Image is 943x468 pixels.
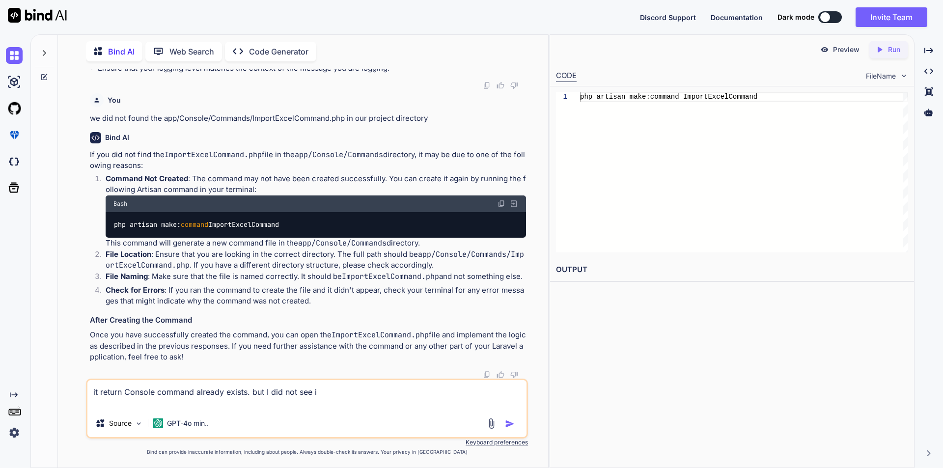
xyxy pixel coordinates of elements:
[550,258,914,281] h2: OUTPUT
[106,249,151,259] strong: File Location
[113,220,280,230] code: php artisan make: ImportExcelCommand
[833,45,860,55] p: Preview
[6,47,23,64] img: chat
[109,418,132,428] p: Source
[342,272,439,281] code: ImportExcelCommand.php
[105,133,129,142] h6: Bind AI
[866,71,896,81] span: FileName
[90,315,526,326] h3: After Creating the Command
[640,13,696,22] span: Discord Support
[113,200,127,208] span: Bash
[165,150,262,160] code: ImportExcelCommand.php
[86,448,528,456] p: Bind can provide inaccurate information, including about people. Always double-check its answers....
[153,418,163,428] img: GPT-4o mini
[777,12,814,22] span: Dark mode
[108,95,121,105] h6: You
[106,285,165,295] strong: Check for Errors
[106,285,526,307] p: : If you ran the command to create the file and it didn't appear, check your terminal for any err...
[106,271,526,282] p: : Make sure that the file is named correctly. It should be and not something else.
[497,82,504,89] img: like
[106,174,188,183] strong: Command Not Created
[295,150,383,160] code: app/Console/Commands
[510,371,518,379] img: dislike
[6,424,23,441] img: settings
[181,220,208,229] span: command
[510,82,518,89] img: dislike
[498,200,505,208] img: copy
[8,8,67,23] img: Bind AI
[711,13,763,22] span: Documentation
[505,419,515,429] img: icon
[167,418,209,428] p: GPT-4o min..
[820,45,829,54] img: preview
[87,380,527,410] textarea: it return Console command already exists. but I did not see i
[169,46,214,57] p: Web Search
[556,70,577,82] div: CODE
[483,82,491,89] img: copy
[711,12,763,23] button: Documentation
[856,7,927,27] button: Invite Team
[106,238,526,249] p: This command will generate a new command file in the directory.
[135,419,143,428] img: Pick Models
[556,92,567,102] div: 1
[108,46,135,57] p: Bind AI
[90,330,526,363] p: Once you have successfully created the command, you can open the file and implement the logic as ...
[580,93,757,101] span: php artisan make:command ImportExcelCommand
[483,371,491,379] img: copy
[332,330,429,340] code: ImportExcelCommand.php
[6,153,23,170] img: darkCloudIdeIcon
[640,12,696,23] button: Discord Support
[6,100,23,117] img: githubLight
[298,238,387,248] code: app/Console/Commands
[90,113,526,124] p: we did not found the app/Console/Commands/ImportExcelCommand.php in our project directory
[509,199,518,208] img: Open in Browser
[249,46,308,57] p: Code Generator
[86,439,528,446] p: Keyboard preferences
[888,45,900,55] p: Run
[106,272,148,281] strong: File Naming
[486,418,497,429] img: attachment
[106,249,526,271] p: : Ensure that you are looking in the correct directory. The full path should be . If you have a d...
[900,72,908,80] img: chevron down
[6,74,23,90] img: ai-studio
[6,127,23,143] img: premium
[90,149,526,171] p: If you did not find the file in the directory, it may be due to one of the following reasons:
[106,173,526,195] p: : The command may not have been created successfully. You can create it again by running the foll...
[497,371,504,379] img: like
